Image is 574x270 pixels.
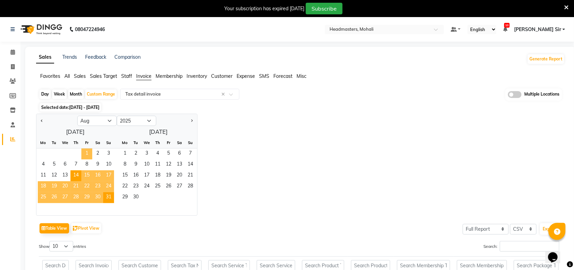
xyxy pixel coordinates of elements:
div: Sunday, September 21, 2025 [185,170,196,181]
div: Tuesday, August 19, 2025 [49,181,60,192]
div: Sunday, August 24, 2025 [103,181,114,192]
div: Thursday, September 11, 2025 [152,159,163,170]
span: Forecast [273,73,292,79]
span: 16 [130,170,141,181]
div: Wednesday, August 27, 2025 [60,192,70,203]
select: Select year [117,116,156,126]
span: 11 [38,170,49,181]
div: Week [52,89,67,99]
span: 22 [119,181,130,192]
span: 20 [174,170,185,181]
span: Sales [74,73,86,79]
span: 29 [81,192,92,203]
span: 10 [141,159,152,170]
div: Fr [163,137,174,148]
button: Export [540,223,559,235]
div: Wednesday, September 10, 2025 [141,159,152,170]
div: Friday, August 8, 2025 [81,159,92,170]
span: 13 [174,159,185,170]
div: Tu [49,137,60,148]
div: Saturday, September 20, 2025 [174,170,185,181]
span: 30 [92,192,103,203]
select: Select month [77,116,117,126]
span: 25 [38,192,49,203]
div: Sa [92,137,103,148]
div: Day [39,89,51,99]
div: Thursday, September 4, 2025 [152,148,163,159]
div: Tuesday, August 26, 2025 [49,192,60,203]
span: 9 [130,159,141,170]
div: Monday, August 18, 2025 [38,181,49,192]
div: Tuesday, August 12, 2025 [49,170,60,181]
div: Month [68,89,84,99]
div: Th [70,137,81,148]
span: 18 [38,181,49,192]
div: Monday, September 1, 2025 [119,148,130,159]
button: Table View [39,223,69,233]
div: Sa [174,137,185,148]
div: We [60,137,70,148]
button: Pivot View [71,223,101,233]
span: Selected date: [39,103,101,112]
div: Friday, August 1, 2025 [81,148,92,159]
span: 31 [103,192,114,203]
div: Mo [38,137,49,148]
span: 6 [60,159,70,170]
div: We [141,137,152,148]
div: Friday, August 29, 2025 [81,192,92,203]
div: Thursday, August 21, 2025 [70,181,81,192]
span: Inventory [187,73,207,79]
span: 10 [103,159,114,170]
span: 19 [163,170,174,181]
div: Wednesday, September 17, 2025 [141,170,152,181]
span: 22 [81,181,92,192]
span: 7 [70,159,81,170]
div: Tuesday, August 5, 2025 [49,159,60,170]
span: 19 [49,181,60,192]
div: Monday, September 22, 2025 [119,181,130,192]
div: Saturday, August 23, 2025 [92,181,103,192]
iframe: chat widget [545,243,567,263]
span: 4 [152,148,163,159]
button: Previous month [39,115,45,126]
span: Staff [121,73,132,79]
span: Multiple Locations [524,91,559,98]
span: Favorites [40,73,60,79]
select: Showentries [49,241,73,252]
div: Saturday, September 6, 2025 [174,148,185,159]
label: Show entries [39,241,86,252]
span: 4 [38,159,49,170]
a: 10 [503,26,507,32]
div: Wednesday, August 6, 2025 [60,159,70,170]
span: 14 [185,159,196,170]
a: Feedback [85,54,106,60]
span: 10 [504,23,510,28]
div: Saturday, August 2, 2025 [92,148,103,159]
div: Custom Range [85,89,117,99]
div: Saturday, August 9, 2025 [92,159,103,170]
span: Misc [297,73,306,79]
b: 08047224946 [75,20,105,39]
div: Fr [81,137,92,148]
span: 27 [60,192,70,203]
div: Su [185,137,196,148]
img: pivot.png [73,226,78,231]
div: Sunday, August 10, 2025 [103,159,114,170]
div: Wednesday, August 13, 2025 [60,170,70,181]
span: Customer [211,73,233,79]
span: 8 [81,159,92,170]
span: 28 [185,181,196,192]
span: 2 [130,148,141,159]
span: Sales Target [90,73,117,79]
span: [PERSON_NAME] Sir [514,26,561,33]
div: Sunday, September 7, 2025 [185,148,196,159]
div: Friday, September 12, 2025 [163,159,174,170]
span: 14 [70,170,81,181]
span: Membership [156,73,182,79]
div: Tu [130,137,141,148]
img: logo [17,20,64,39]
div: Monday, September 29, 2025 [119,192,130,203]
span: 8 [119,159,130,170]
span: 27 [174,181,185,192]
div: Wednesday, September 24, 2025 [141,181,152,192]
